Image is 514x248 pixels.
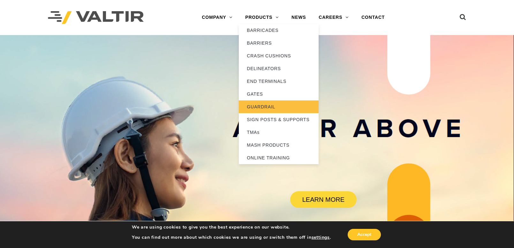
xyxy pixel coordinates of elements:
[312,235,330,240] button: settings
[239,62,319,75] a: DELINEATORS
[48,11,144,24] img: Valtir
[239,49,319,62] a: CRASH CUSHIONS
[195,11,239,24] a: COMPANY
[239,139,319,151] a: MASH PRODUCTS
[239,24,319,37] a: BARRICADES
[239,75,319,88] a: END TERMINALS
[132,235,331,240] p: You can find out more about which cookies we are using or switch them off in .
[355,11,391,24] a: CONTACT
[239,100,319,113] a: GUARDRAIL
[285,11,312,24] a: NEWS
[239,113,319,126] a: SIGN POSTS & SUPPORTS
[132,224,331,230] p: We are using cookies to give you the best experience on our website.
[239,11,285,24] a: PRODUCTS
[239,126,319,139] a: TMAs
[239,88,319,100] a: GATES
[348,229,381,240] button: Accept
[290,191,357,208] a: LEARN MORE
[239,37,319,49] a: BARRIERS
[239,151,319,164] a: ONLINE TRAINING
[312,11,355,24] a: CAREERS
